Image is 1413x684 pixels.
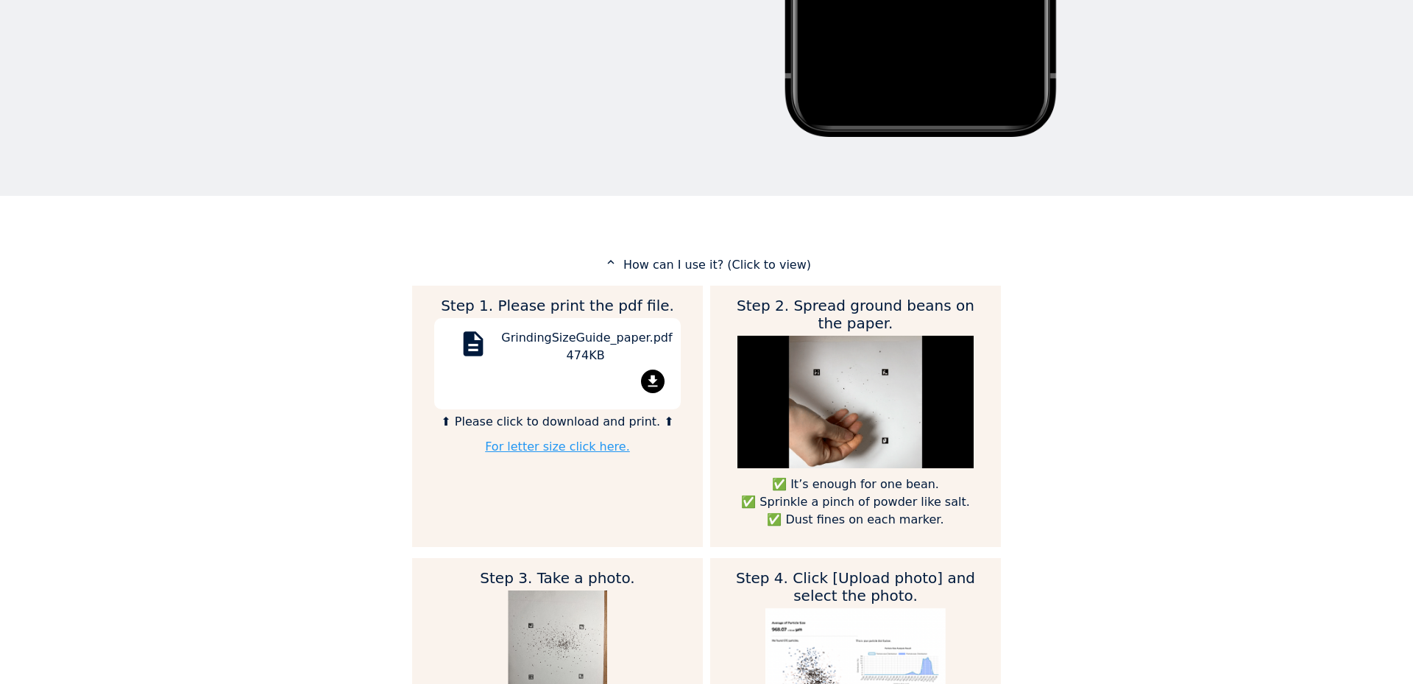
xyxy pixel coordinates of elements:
[434,297,681,314] h2: Step 1. Please print the pdf file.
[732,569,979,604] h2: Step 4. Click [Upload photo] and select the photo.
[434,569,681,587] h2: Step 3. Take a photo.
[732,476,979,529] p: ✅ It’s enough for one bean. ✅ Sprinkle a pinch of powder like salt. ✅ Dust fines on each marker.
[732,297,979,332] h2: Step 2. Spread ground beans on the paper.
[412,255,1001,274] p: How can I use it? (Click to view)
[485,440,630,454] a: For letter size click here.
[602,255,620,269] mat-icon: expand_less
[641,370,665,393] mat-icon: file_download
[434,413,681,431] p: ⬆ Please click to download and print. ⬆
[456,329,491,364] mat-icon: description
[501,329,670,370] div: GrindingSizeGuide_paper.pdf 474KB
[737,336,974,468] img: guide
